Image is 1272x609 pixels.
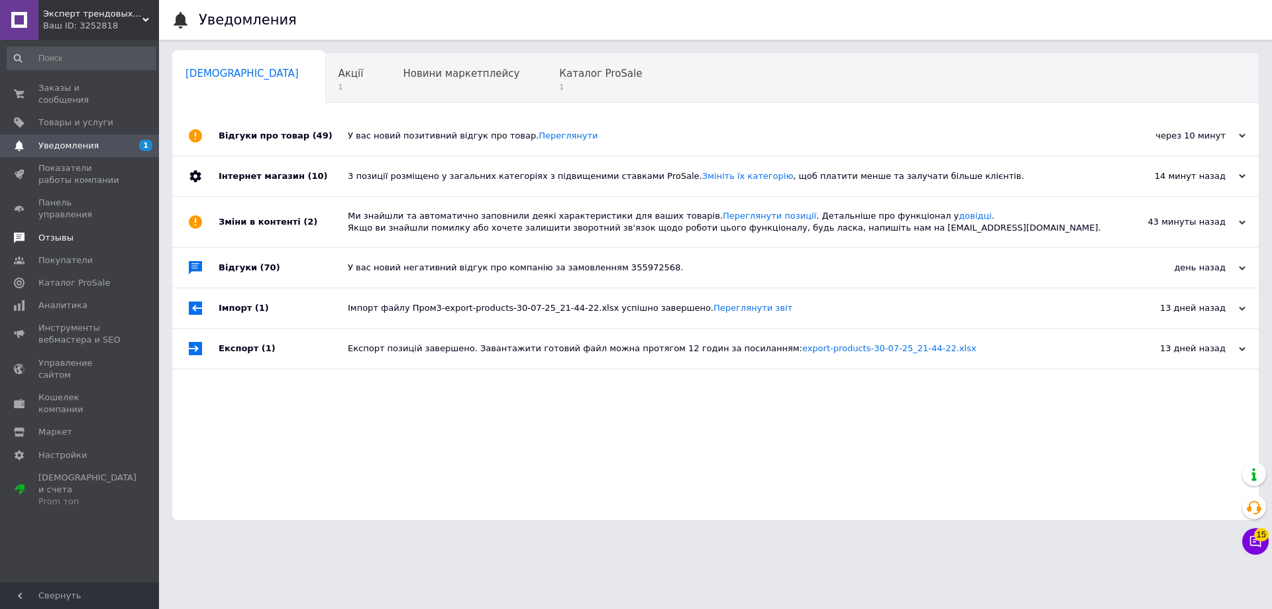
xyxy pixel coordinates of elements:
[38,472,136,508] span: [DEMOGRAPHIC_DATA] и счета
[38,357,123,381] span: Управление сайтом
[1113,130,1245,142] div: через 10 минут
[219,288,348,328] div: Імпорт
[702,171,794,181] a: Змініть їх категорію
[303,217,317,227] span: (2)
[38,162,123,186] span: Показатели работы компании
[185,68,299,80] span: [DEMOGRAPHIC_DATA]
[38,232,74,244] span: Отзывы
[38,392,123,415] span: Кошелек компании
[403,68,519,80] span: Новини маркетплейсу
[348,343,1113,355] div: Експорт позицій завершено. Завантажити готовий файл можна протягом 12 годин за посиланням:
[1113,262,1245,274] div: день назад
[339,82,364,92] span: 1
[348,170,1113,182] div: 3 позиції розміщено у загальних категоріях з підвищеними ставками ProSale. , щоб платити менше та...
[139,140,152,151] span: 1
[43,8,142,20] span: Эксперт трендовых товаров top-expert.com.ua
[313,131,333,140] span: (49)
[959,211,992,221] a: довідці
[38,117,113,129] span: Товары и услуги
[802,343,977,353] a: export-products-30-07-25_21-44-22.xlsx
[1254,528,1269,541] span: 15
[219,329,348,368] div: Експорт
[219,116,348,156] div: Відгуки про товар
[1242,528,1269,555] button: Чат с покупателем15
[38,82,123,106] span: Заказы и сообщения
[1113,343,1245,355] div: 13 дней назад
[38,300,87,311] span: Аналитика
[348,262,1113,274] div: У вас новий негативний відгук про компанію за замовленням 355972568.
[714,303,792,313] a: Переглянути звіт
[38,322,123,346] span: Инструменты вебмастера и SEO
[7,46,156,70] input: Поиск
[38,197,123,221] span: Панель управления
[219,248,348,288] div: Відгуки
[38,140,99,152] span: Уведомления
[559,82,642,92] span: 1
[38,449,87,461] span: Настройки
[723,211,816,221] a: Переглянути позиції
[260,262,280,272] span: (70)
[219,197,348,247] div: Зміни в контенті
[339,68,364,80] span: Акції
[262,343,276,353] span: (1)
[38,426,72,438] span: Маркет
[43,20,159,32] div: Ваш ID: 3252818
[1113,170,1245,182] div: 14 минут назад
[38,496,136,508] div: Prom топ
[38,254,93,266] span: Покупатели
[559,68,642,80] span: Каталог ProSale
[38,277,110,289] span: Каталог ProSale
[348,302,1113,314] div: Імпорт файлу Пром3-export-products-30-07-25_21-44-22.xlsx успішно завершено.
[1113,302,1245,314] div: 13 дней назад
[307,171,327,181] span: (10)
[219,156,348,196] div: Інтернет магазин
[539,131,598,140] a: Переглянути
[348,210,1113,234] div: Ми знайшли та автоматично заповнили деякі характеристики для ваших товарів. . Детальніше про функ...
[255,303,269,313] span: (1)
[199,12,297,28] h1: Уведомления
[348,130,1113,142] div: У вас новий позитивний відгук про товар.
[1113,216,1245,228] div: 43 минуты назад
